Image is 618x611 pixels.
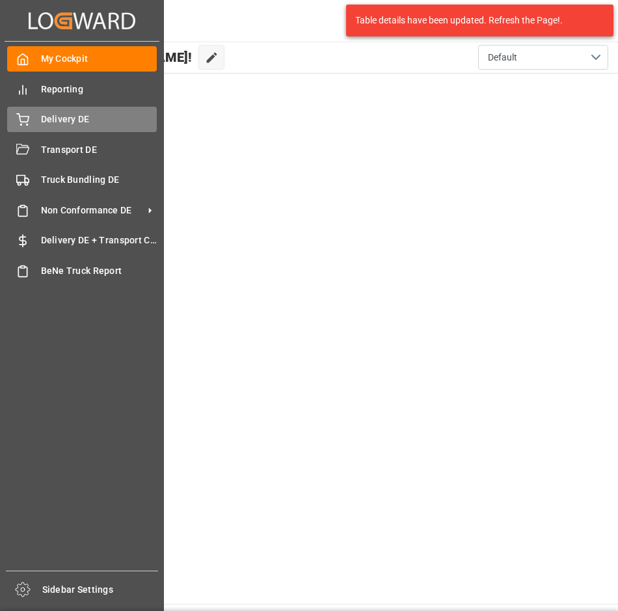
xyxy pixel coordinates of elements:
[7,46,157,72] a: My Cockpit
[41,83,157,96] span: Reporting
[7,258,157,283] a: BeNe Truck Report
[7,167,157,193] a: Truck Bundling DE
[41,113,157,126] span: Delivery DE
[7,76,157,102] a: Reporting
[41,234,157,247] span: Delivery DE + Transport Cost
[488,51,517,64] span: Default
[7,107,157,132] a: Delivery DE
[355,14,595,27] div: Table details have been updated. Refresh the Page!.
[41,204,144,217] span: Non Conformance DE
[41,173,157,187] span: Truck Bundling DE
[42,583,159,597] span: Sidebar Settings
[41,264,157,278] span: BeNe Truck Report
[478,45,608,70] button: open menu
[7,228,157,253] a: Delivery DE + Transport Cost
[7,137,157,162] a: Transport DE
[41,52,157,66] span: My Cockpit
[41,143,157,157] span: Transport DE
